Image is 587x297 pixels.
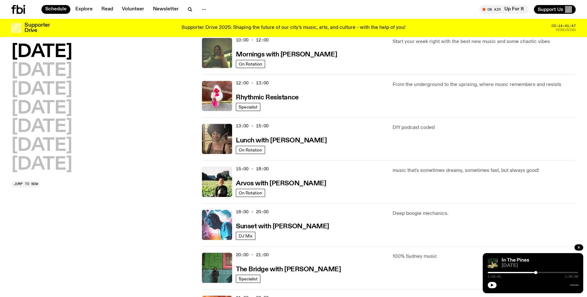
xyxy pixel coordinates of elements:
a: Specialist [236,275,260,283]
span: 18:00 - 20:00 [236,209,269,215]
img: Simon Caldwell stands side on, looking downwards. He has headphones on. Behind him is a brightly ... [202,210,232,240]
span: Specialist [239,276,258,281]
span: Jump to now [14,182,38,186]
p: Supporter Drive 2025: Shaping the future of our city’s music, arts, and culture - with the help o... [182,25,405,31]
p: Deep boogie mechanics. [393,210,576,217]
span: 10:00 - 12:00 [236,37,269,43]
h3: Supporter Drive [24,23,50,33]
span: 15:00 - 18:00 [236,166,269,172]
a: Arvos with [PERSON_NAME] [236,179,326,187]
a: The Bridge with [PERSON_NAME] [236,265,341,273]
a: On Rotation [236,146,265,154]
button: [DATE] [11,118,72,136]
a: DJ Mix [236,232,255,240]
a: Mornings with [PERSON_NAME] [236,50,337,58]
span: [DATE] [502,263,578,268]
button: [DATE] [11,100,72,117]
span: 02:14:41:47 [552,24,576,28]
button: [DATE] [11,43,72,61]
a: Read [98,5,117,14]
span: On Rotation [239,147,262,152]
h3: Lunch with [PERSON_NAME] [236,137,327,144]
p: Start your week right with the best new music and some chaotic vibes [393,38,576,45]
button: Jump to now [11,181,41,187]
a: Rhythmic Resistance [236,93,299,101]
span: 12:00 - 13:00 [236,80,269,86]
p: From the underground to the uprising, where music remembers and resists [393,81,576,88]
span: Support Us [538,7,563,12]
span: 1:59:58 [565,275,578,278]
span: On Rotation [239,61,262,66]
a: Specialist [236,103,260,111]
p: music that's sometimes dreamy, sometimes fast, but always good! [393,167,576,174]
span: 20:00 - 21:00 [236,252,269,258]
h3: The Bridge with [PERSON_NAME] [236,266,341,273]
a: Explore [72,5,96,14]
img: Attu crouches on gravel in front of a brown wall. They are wearing a white fur coat with a hood, ... [202,81,232,111]
button: Support Us [534,5,576,14]
button: On AirUp For It [479,5,529,14]
a: Newsletter [149,5,182,14]
span: 1:03:41 [488,275,501,278]
h3: Arvos with [PERSON_NAME] [236,180,326,187]
img: Bri is smiling and wearing a black t-shirt. She is standing in front of a lush, green field. Ther... [202,167,232,197]
button: [DATE] [11,81,72,98]
span: Remaining [556,28,576,32]
span: Specialist [239,104,258,109]
a: Volunteer [118,5,148,14]
h3: Sunset with [PERSON_NAME] [236,223,329,230]
a: Sunset with [PERSON_NAME] [236,222,329,230]
button: [DATE] [11,137,72,155]
span: DJ Mix [239,233,253,238]
span: On Rotation [239,190,262,195]
h3: Rhythmic Resistance [236,94,299,101]
img: Jim Kretschmer in a really cute outfit with cute braids, standing on a train holding up a peace s... [202,38,232,68]
p: 100% Sydney music [393,253,576,260]
button: [DATE] [11,156,72,173]
a: On Rotation [236,60,265,68]
a: In The Pines [502,258,529,263]
a: Schedule [41,5,70,14]
span: 13:00 - 15:00 [236,123,269,129]
img: Amelia Sparke is wearing a black hoodie and pants, leaning against a blue, green and pink wall wi... [202,253,232,283]
button: [DATE] [11,62,72,80]
a: On Rotation [236,189,265,197]
p: DIY podcast coded [393,124,576,131]
h3: Mornings with [PERSON_NAME] [236,51,337,58]
a: Lunch with [PERSON_NAME] [236,136,327,144]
